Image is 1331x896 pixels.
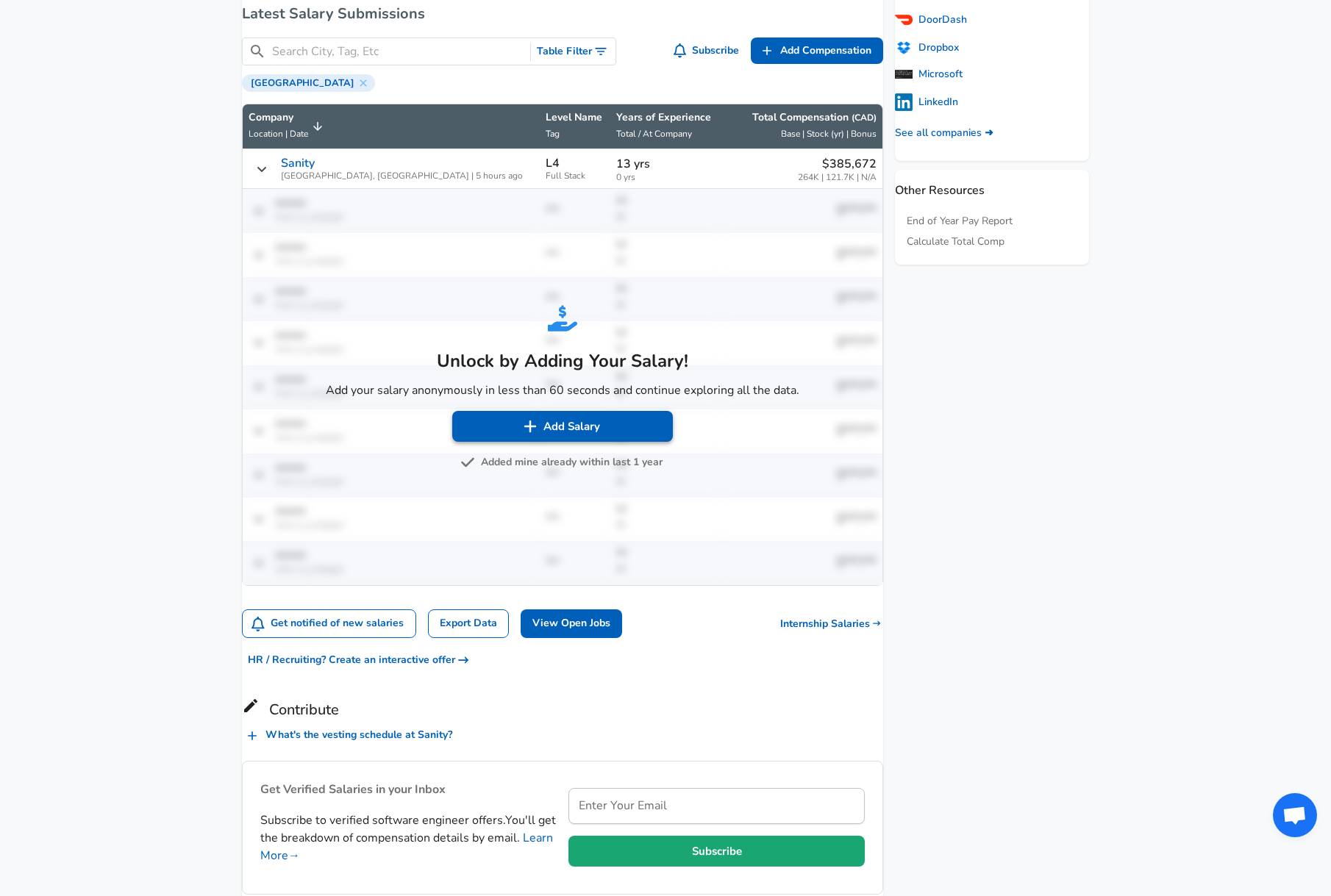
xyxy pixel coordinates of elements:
img: coaYGfn.png [895,11,913,29]
h5: Unlock by Adding Your Salary! [326,349,799,373]
a: View Open Jobs [521,609,622,638]
span: Full Stack [546,171,605,181]
img: HTNiPJH.png [895,70,913,79]
span: CompanyLocation | Date [249,110,327,143]
span: HR / Recruiting? Create an interactive offer [248,651,468,670]
button: Toggle Search Filters [531,38,615,65]
p: Add your salary anonymously in less than 60 seconds and continue exploring all the data. [326,381,799,399]
span: Tag [546,128,560,140]
span: Total Compensation (CAD) Base | Stock (yr) | Bonus [727,110,877,143]
span: [GEOGRAPHIC_DATA] [245,77,360,89]
img: svg+xml;base64,PHN2ZyB4bWxucz0iaHR0cDovL3d3dy53My5vcmcvMjAwMC9zdmciIGZpbGw9IiMyNjhERUMiIHZpZXdCb3... [548,304,577,333]
span: Location | Date [249,128,308,140]
p: $385,672 [798,155,877,173]
span: 0 yrs [616,173,716,182]
button: Get notified of new salaries [243,610,415,637]
p: Company [249,110,308,125]
p: Subscribe to verified offers . You'll get the breakdown of compensation details by email. [260,811,557,864]
h6: Contribute [242,697,883,722]
a: Microsoft [895,67,963,82]
div: Open chat [1273,793,1317,837]
span: Total / At Company [616,128,692,140]
a: LinkedIn [895,93,958,111]
a: End of Year Pay Report [907,214,1013,229]
a: Add Compensation [751,37,883,65]
input: Search City, Tag, Etc [272,43,524,61]
p: Sanity [281,157,315,170]
div: [GEOGRAPHIC_DATA] [242,74,375,92]
a: Dropbox [895,40,959,55]
span: 264K | 121.7K | N/A [798,173,877,182]
p: Total Compensation [752,110,877,125]
span: Software Engineer [372,812,469,828]
button: HR / Recruiting? Create an interactive offer [242,647,474,674]
h6: Latest Salary Submissions [242,2,883,26]
span: [GEOGRAPHIC_DATA], [GEOGRAPHIC_DATA] | 5 hours ago [281,171,523,181]
button: What's the vesting schedule at Sanity? [242,722,458,749]
button: Added mine already within last 1 year [463,454,663,472]
span: Base | Stock (yr) | Bonus [781,128,877,140]
button: Subscribe [671,37,746,65]
a: DoorDash [895,11,967,29]
p: 13 yrs [616,155,716,173]
table: Salary Submissions [242,104,883,586]
img: svg+xml;base64,PHN2ZyB4bWxucz0iaHR0cDovL3d3dy53My5vcmcvMjAwMC9zdmciIGZpbGw9IiNmZmZmZmYiIHZpZXdCb3... [523,419,538,434]
p: Years of Experience [616,110,716,125]
h6: Get Verified Salaries in your Inbox [260,779,557,800]
p: Other Resources [895,170,1089,199]
button: Subscribe [568,836,865,867]
a: Export Data [428,609,509,638]
img: PI4nBLw.png [895,93,913,111]
a: Internship Salaries [780,617,884,631]
img: svg+xml;base64,PHN2ZyB4bWxucz0iaHR0cDovL3d3dy53My5vcmcvMjAwMC9zdmciIGZpbGw9IiM3NTc1NzUiIHZpZXdCb3... [460,455,475,470]
p: Level Name [546,110,605,125]
a: See all companies ➜ [895,126,993,140]
span: Add Compensation [780,42,871,60]
p: L4 [546,157,560,170]
a: Calculate Total Comp [907,234,1005,249]
img: sfdmdbA.png [895,41,913,54]
a: Learn More→ [260,830,553,864]
button: (CAD) [852,112,877,124]
button: Add Salary [452,411,673,442]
